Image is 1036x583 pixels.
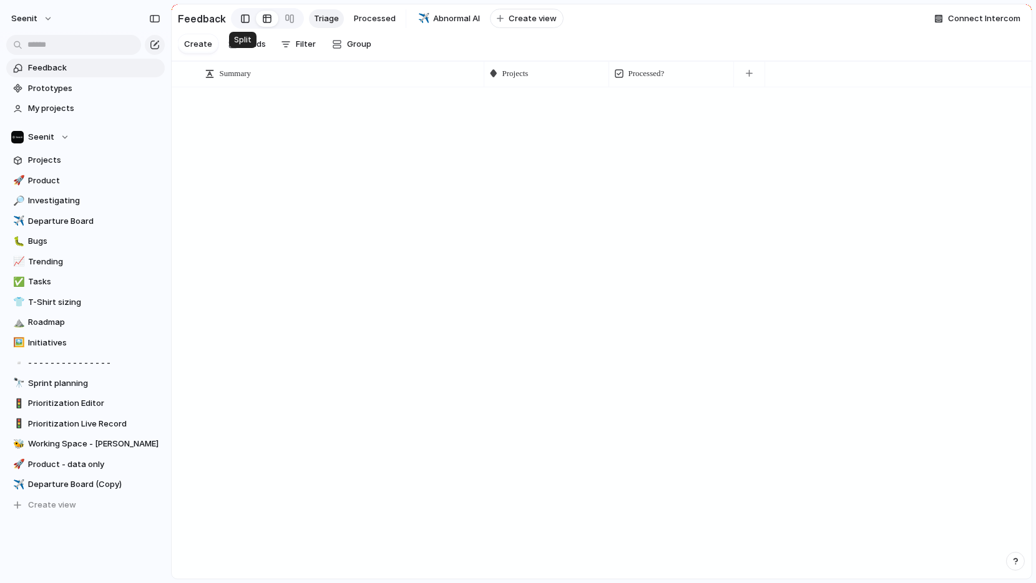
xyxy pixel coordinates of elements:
span: Departure Board [28,215,160,228]
span: Triage [314,12,339,25]
div: 👕T-Shirt sizing [6,293,165,312]
a: Prototypes [6,79,165,98]
button: ▫️ [11,357,24,369]
button: ✈️ [416,12,429,25]
span: Prototypes [28,82,160,95]
a: ✅Tasks [6,272,165,291]
button: Create view [490,9,564,29]
a: 🔭Sprint planning [6,374,165,393]
a: 📈Trending [6,253,165,271]
span: Filter [296,38,316,51]
span: Bugs [28,235,160,248]
span: Connect Intercom [948,12,1020,25]
span: Abnormal AI [433,12,480,25]
a: ✈️Abnormal AI [411,9,485,28]
div: ✈️ [13,214,22,228]
button: 🚦 [11,397,24,410]
button: 🔎 [11,195,24,207]
button: ✈️ [11,215,24,228]
a: 🚀Product [6,171,165,190]
span: Create view [28,499,76,511]
span: Product - data only [28,458,160,471]
button: ✅ [11,276,24,288]
span: Trending [28,256,160,268]
span: Departure Board (Copy) [28,478,160,491]
div: ⛰️ [13,316,22,330]
button: Create [178,34,218,54]
span: Prioritization Editor [28,397,160,410]
button: Connect Intercom [929,9,1025,28]
div: ⛰️Roadmap [6,313,165,332]
button: 🖼️ [11,337,24,349]
span: Summary [220,67,252,80]
a: Triage [309,9,344,28]
a: 🖼️Initiatives [6,334,165,352]
span: Projects [28,154,160,166]
a: ✈️Departure Board [6,212,165,231]
div: Split [229,32,257,48]
span: Roadmap [28,316,160,329]
span: Sprint planning [28,377,160,390]
button: 🐛 [11,235,24,248]
a: 🐝Working Space - [PERSON_NAME] [6,435,165,453]
h2: Feedback [178,11,226,26]
span: Tasks [28,276,160,288]
button: Fields [223,34,271,54]
a: Projects [6,151,165,170]
span: Working Space - [PERSON_NAME] [28,438,160,450]
div: 🚀 [13,457,22,471]
a: 🚀Product - data only [6,455,165,474]
button: 🚀 [11,458,24,471]
a: Processed [349,9,401,28]
button: Group [326,34,378,54]
a: 🐛Bugs [6,232,165,251]
button: Seenit [6,128,165,147]
button: Create view [6,496,165,514]
a: ▫️- - - - - - - - - - - - - - - [6,354,165,372]
div: 🚦 [13,397,22,411]
span: Seenit [11,12,37,25]
div: ✈️ [418,11,427,26]
button: ⛰️ [11,316,24,329]
span: - - - - - - - - - - - - - - - [28,357,160,369]
button: 🚦 [11,418,24,430]
span: Product [28,175,160,187]
span: Initiatives [28,337,160,349]
span: Group [347,38,371,51]
a: 🚦Prioritization Live Record [6,415,165,433]
span: Seenit [28,131,54,143]
a: My projects [6,99,165,118]
span: Create [184,38,212,51]
a: ✈️Departure Board (Copy) [6,475,165,494]
div: 👕 [13,295,22,309]
a: Feedback [6,59,165,77]
span: Investigating [28,195,160,207]
a: 🚦Prioritization Editor [6,394,165,413]
div: 🚦 [13,417,22,431]
div: 🐛 [13,234,22,249]
div: 🐝 [13,437,22,451]
span: Processed [354,12,396,25]
button: 🔭 [11,377,24,390]
button: 🚀 [11,175,24,187]
span: Processed? [628,67,665,80]
a: 🔎Investigating [6,191,165,210]
button: 🐝 [11,438,24,450]
div: ▫️ [13,356,22,370]
button: ✈️ [11,478,24,491]
span: Projects [502,67,529,80]
div: ✈️ [13,478,22,492]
